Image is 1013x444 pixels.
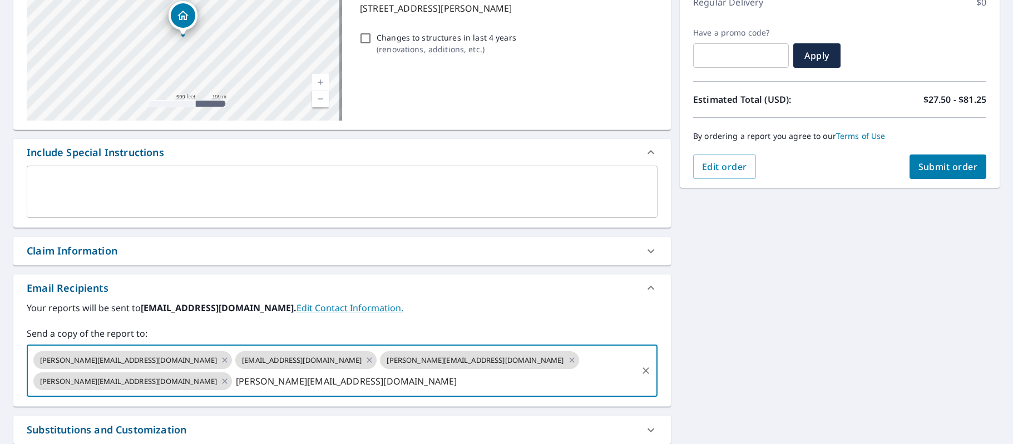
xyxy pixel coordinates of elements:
a: Current Level 16, Zoom In [312,74,329,91]
div: [PERSON_NAME][EMAIL_ADDRESS][DOMAIN_NAME] [380,351,579,369]
p: By ordering a report you agree to our [693,131,986,141]
p: [STREET_ADDRESS][PERSON_NAME] [360,2,653,15]
label: Have a promo code? [693,28,789,38]
p: $27.50 - $81.25 [923,93,986,106]
span: [EMAIL_ADDRESS][DOMAIN_NAME] [235,355,368,366]
a: Current Level 16, Zoom Out [312,91,329,107]
div: [PERSON_NAME][EMAIL_ADDRESS][DOMAIN_NAME] [33,372,232,390]
div: Claim Information [13,237,671,265]
button: Submit order [910,154,987,179]
span: [PERSON_NAME][EMAIL_ADDRESS][DOMAIN_NAME] [33,355,224,366]
span: [PERSON_NAME][EMAIL_ADDRESS][DOMAIN_NAME] [380,355,570,366]
label: Your reports will be sent to [27,301,658,315]
div: Email Recipients [27,281,108,296]
div: Dropped pin, building 1, Residential property, 37451 Timber Dr Elizabeth, CO 80107 [169,1,197,36]
label: Send a copy of the report to: [27,327,658,340]
span: Submit order [918,161,978,173]
div: Claim Information [27,243,117,258]
p: Estimated Total (USD): [693,93,840,106]
button: Apply [793,43,841,68]
div: Include Special Instructions [13,139,671,166]
a: Terms of Use [836,131,886,141]
span: Apply [802,49,832,62]
button: Edit order [693,154,756,179]
p: ( renovations, additions, etc. ) [377,43,516,55]
span: Edit order [702,161,747,173]
b: [EMAIL_ADDRESS][DOMAIN_NAME]. [141,302,297,314]
div: [PERSON_NAME][EMAIL_ADDRESS][DOMAIN_NAME] [33,351,232,369]
div: Substitutions and Customization [27,422,186,437]
p: Changes to structures in last 4 years [377,32,516,43]
div: Email Recipients [13,275,671,301]
span: [PERSON_NAME][EMAIL_ADDRESS][DOMAIN_NAME] [33,376,224,387]
button: Clear [638,363,654,378]
div: [EMAIL_ADDRESS][DOMAIN_NAME] [235,351,377,369]
div: Substitutions and Customization [13,416,671,444]
div: Include Special Instructions [27,145,164,160]
a: EditContactInfo [297,302,403,314]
